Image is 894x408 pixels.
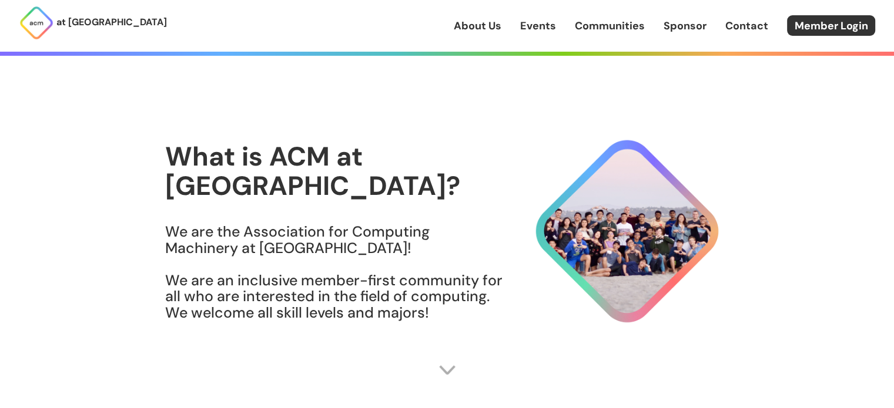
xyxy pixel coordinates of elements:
a: Sponsor [664,18,707,33]
h1: What is ACM at [GEOGRAPHIC_DATA]? [165,142,504,200]
a: Contact [725,18,768,33]
a: About Us [454,18,501,33]
img: Scroll Arrow [438,361,456,379]
h3: We are the Association for Computing Machinery at [GEOGRAPHIC_DATA]! We are an inclusive member-f... [165,224,504,321]
img: About Hero Image [504,129,729,333]
a: Communities [575,18,645,33]
p: at [GEOGRAPHIC_DATA] [56,15,167,30]
a: Member Login [787,15,875,36]
a: Events [520,18,556,33]
a: at [GEOGRAPHIC_DATA] [19,5,167,41]
img: ACM Logo [19,5,54,41]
